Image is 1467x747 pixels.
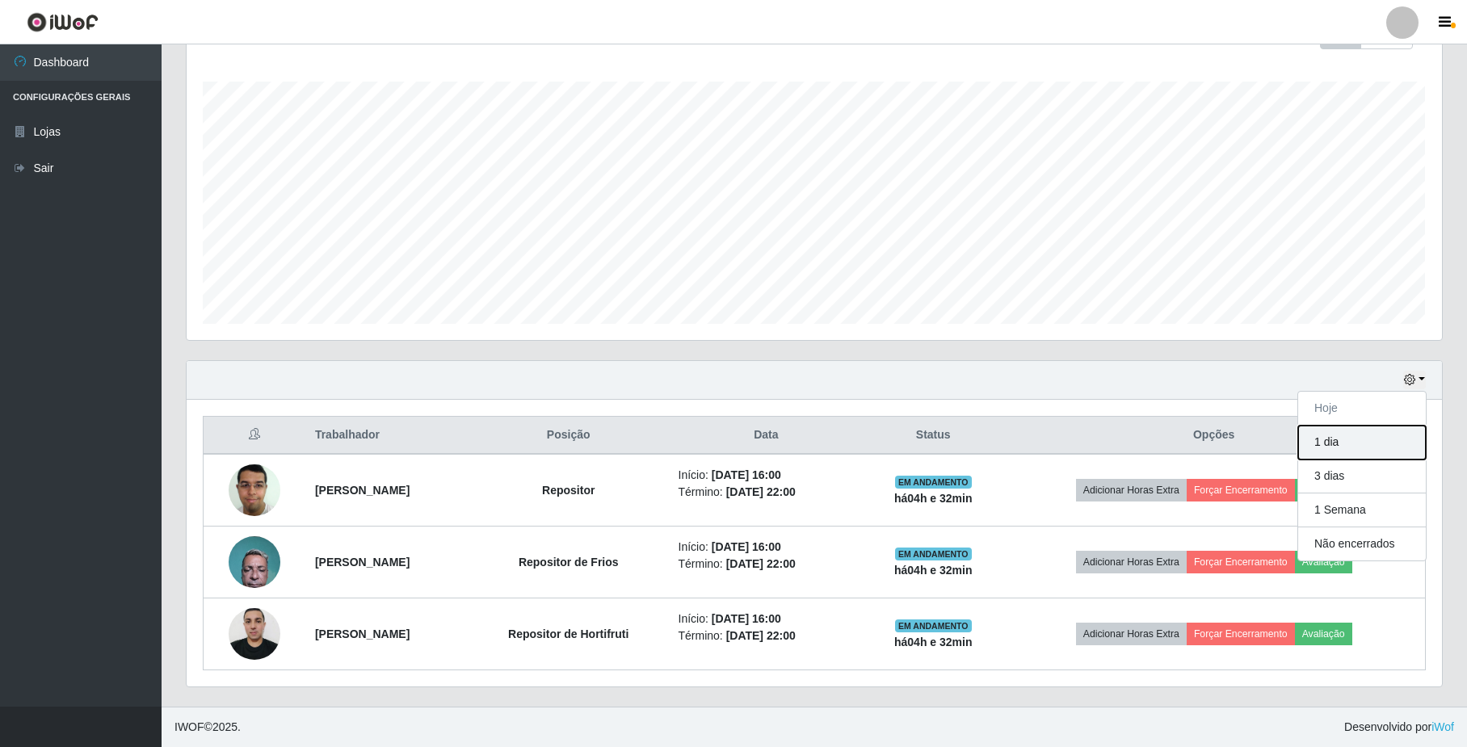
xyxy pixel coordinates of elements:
span: Desenvolvido por [1344,719,1454,736]
li: Início: [679,467,855,484]
button: Adicionar Horas Extra [1076,623,1187,645]
time: [DATE] 22:00 [726,485,796,498]
th: Opções [1003,417,1425,455]
strong: há 04 h e 32 min [894,492,973,505]
button: 1 dia [1298,426,1426,460]
strong: Repositor de Hortifruti [508,627,628,640]
span: EM ANDAMENTO [895,476,972,489]
a: iWof [1431,720,1454,733]
li: Início: [679,539,855,556]
img: 1730211202642.jpeg [229,599,280,668]
button: Avaliação [1295,623,1352,645]
strong: há 04 h e 32 min [894,564,973,577]
button: Adicionar Horas Extra [1076,551,1187,573]
button: Forçar Encerramento [1187,479,1295,501]
button: 3 dias [1298,460,1426,493]
button: Hoje [1298,392,1426,426]
img: 1741988407849.jpeg [229,527,280,596]
span: EM ANDAMENTO [895,619,972,632]
strong: [PERSON_NAME] [315,627,410,640]
th: Data [669,417,864,455]
button: Forçar Encerramento [1187,623,1295,645]
span: IWOF [174,720,204,733]
strong: Repositor [542,484,595,497]
span: © 2025 . [174,719,241,736]
li: Início: [679,611,855,627]
strong: há 04 h e 32 min [894,636,973,648]
img: CoreUI Logo [27,12,99,32]
button: Forçar Encerramento [1187,551,1295,573]
time: [DATE] 16:00 [712,540,781,553]
time: [DATE] 22:00 [726,557,796,570]
strong: [PERSON_NAME] [315,556,410,569]
li: Término: [679,627,855,644]
button: 1 Semana [1298,493,1426,527]
th: Status [864,417,1003,455]
img: 1602822418188.jpeg [229,455,280,524]
button: Adicionar Horas Extra [1076,479,1187,501]
time: [DATE] 16:00 [712,468,781,481]
button: Avaliação [1295,551,1352,573]
li: Término: [679,556,855,573]
time: [DATE] 16:00 [712,612,781,625]
strong: [PERSON_NAME] [315,484,410,497]
li: Término: [679,484,855,501]
th: Trabalhador [305,417,469,455]
th: Posição [469,417,669,455]
button: Não encerrados [1298,527,1426,560]
button: Avaliação [1295,479,1352,501]
strong: Repositor de Frios [519,556,619,569]
span: EM ANDAMENTO [895,548,972,560]
time: [DATE] 22:00 [726,629,796,642]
